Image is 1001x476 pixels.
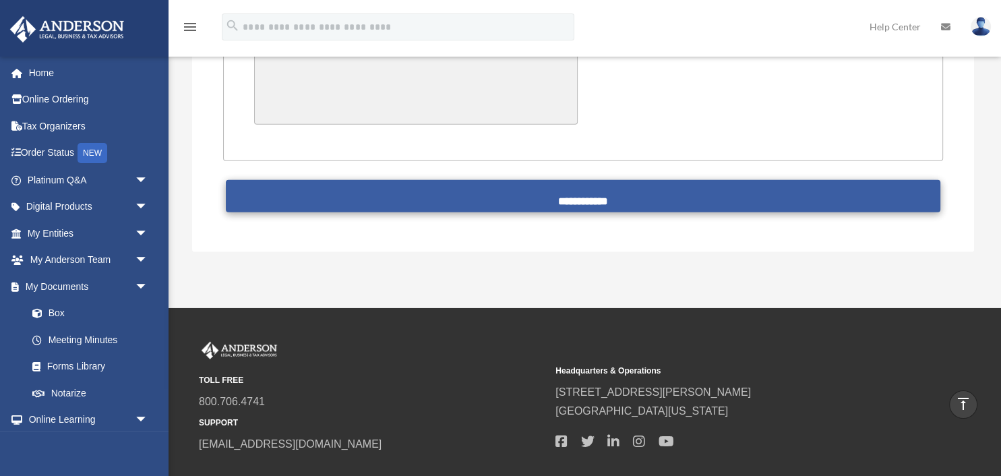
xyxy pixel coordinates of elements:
i: vertical_align_top [955,396,971,412]
a: My Anderson Teamarrow_drop_down [9,247,169,274]
span: arrow_drop_down [135,167,162,194]
img: Anderson Advisors Platinum Portal [199,342,280,359]
span: arrow_drop_down [135,194,162,221]
a: 800.706.4741 [199,396,265,407]
a: Online Learningarrow_drop_down [9,407,169,434]
a: [STREET_ADDRESS][PERSON_NAME] [555,386,751,398]
a: Online Ordering [9,86,169,113]
small: SUPPORT [199,416,546,430]
a: My Documentsarrow_drop_down [9,273,169,300]
a: vertical_align_top [949,390,977,419]
a: Box [19,300,169,327]
a: Order StatusNEW [9,140,169,167]
img: Anderson Advisors Platinum Portal [6,16,128,42]
a: Platinum Q&Aarrow_drop_down [9,167,169,194]
span: arrow_drop_down [135,407,162,434]
small: TOLL FREE [199,374,546,388]
a: Digital Productsarrow_drop_down [9,194,169,220]
a: Meeting Minutes [19,326,162,353]
a: menu [182,24,198,35]
span: arrow_drop_down [135,273,162,301]
a: Home [9,59,169,86]
a: Notarize [19,380,169,407]
div: NEW [78,143,107,163]
span: arrow_drop_down [135,220,162,247]
img: User Pic [971,17,991,36]
span: arrow_drop_down [135,247,162,274]
a: [EMAIL_ADDRESS][DOMAIN_NAME] [199,438,382,450]
a: My Entitiesarrow_drop_down [9,220,169,247]
i: menu [182,19,198,35]
small: Headquarters & Operations [555,364,903,378]
a: Tax Organizers [9,113,169,140]
a: [GEOGRAPHIC_DATA][US_STATE] [555,405,728,417]
i: search [225,18,240,33]
a: Forms Library [19,353,169,380]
